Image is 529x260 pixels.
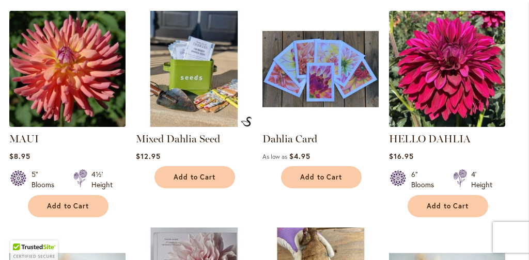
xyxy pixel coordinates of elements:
[389,151,414,161] span: $16.95
[281,166,362,188] button: Add to Cart
[136,133,220,145] a: Mixed Dahlia Seed
[154,166,235,188] button: Add to Cart
[9,133,39,145] a: MAUI
[47,202,89,210] span: Add to Cart
[241,117,253,127] img: Mixed Dahlia Seed
[389,133,471,145] a: HELLO DAHLIA
[136,119,252,129] a: Mixed Dahlia Seed Mixed Dahlia Seed
[136,11,252,127] img: Mixed Dahlia Seed
[262,133,317,145] a: Dahlia Card
[262,119,379,129] a: Group shot of Dahlia Cards
[300,173,343,182] span: Add to Cart
[471,169,492,190] div: 4' Height
[32,169,61,190] div: 5" Blooms
[28,195,108,217] button: Add to Cart
[9,119,126,129] a: MAUI
[389,119,505,129] a: Hello Dahlia
[8,223,37,252] iframe: Launch Accessibility Center
[427,202,469,210] span: Add to Cart
[262,153,287,160] span: As low as
[262,11,379,127] img: Group shot of Dahlia Cards
[91,169,113,190] div: 4½' Height
[411,169,441,190] div: 6" Blooms
[136,151,161,161] span: $12.95
[408,195,488,217] button: Add to Cart
[389,11,505,127] img: Hello Dahlia
[174,173,216,182] span: Add to Cart
[289,151,310,161] span: $4.95
[9,151,30,161] span: $8.95
[6,8,128,129] img: MAUI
